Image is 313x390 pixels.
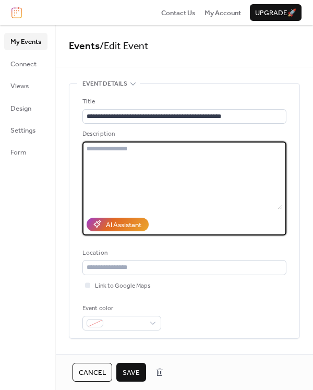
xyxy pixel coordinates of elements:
[106,220,141,230] div: AI Assistant
[204,8,241,18] span: My Account
[73,363,112,382] button: Cancel
[255,8,296,18] span: Upgrade 🚀
[10,125,35,136] span: Settings
[82,97,284,107] div: Title
[100,37,149,56] span: / Edit Event
[82,129,284,139] div: Description
[161,7,196,18] a: Contact Us
[87,218,149,231] button: AI Assistant
[10,37,41,47] span: My Events
[82,351,127,362] span: Date and time
[82,248,284,258] div: Location
[4,33,47,50] a: My Events
[116,363,146,382] button: Save
[82,79,127,89] span: Event details
[10,103,31,114] span: Design
[82,303,159,314] div: Event color
[69,37,100,56] a: Events
[4,55,47,72] a: Connect
[4,100,47,116] a: Design
[79,368,106,378] span: Cancel
[123,368,140,378] span: Save
[4,144,47,160] a: Form
[95,281,151,291] span: Link to Google Maps
[11,7,22,18] img: logo
[204,7,241,18] a: My Account
[10,59,37,69] span: Connect
[4,77,47,94] a: Views
[161,8,196,18] span: Contact Us
[10,81,29,91] span: Views
[4,122,47,138] a: Settings
[250,4,302,21] button: Upgrade🚀
[10,147,27,158] span: Form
